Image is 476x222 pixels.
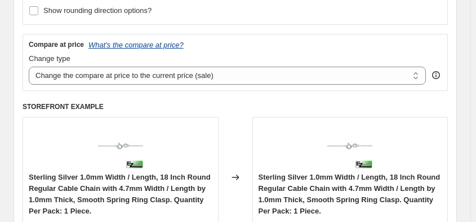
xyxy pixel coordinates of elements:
span: Change type [29,54,70,63]
img: 2291_80x.jpg [327,123,372,168]
span: Sterling Silver 1.0mm Width / Length, 18 Inch Round Regular Cable Chain with 4.7mm Width / Length... [29,173,211,215]
h3: Compare at price [29,40,84,49]
img: 2291_80x.jpg [98,123,143,168]
span: Show rounding direction options? [43,6,152,15]
button: What's the compare at price? [88,41,184,49]
div: help [430,69,442,81]
span: Sterling Silver 1.0mm Width / Length, 18 Inch Round Regular Cable Chain with 4.7mm Width / Length... [259,173,441,215]
h6: STOREFRONT EXAMPLE [23,102,448,111]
